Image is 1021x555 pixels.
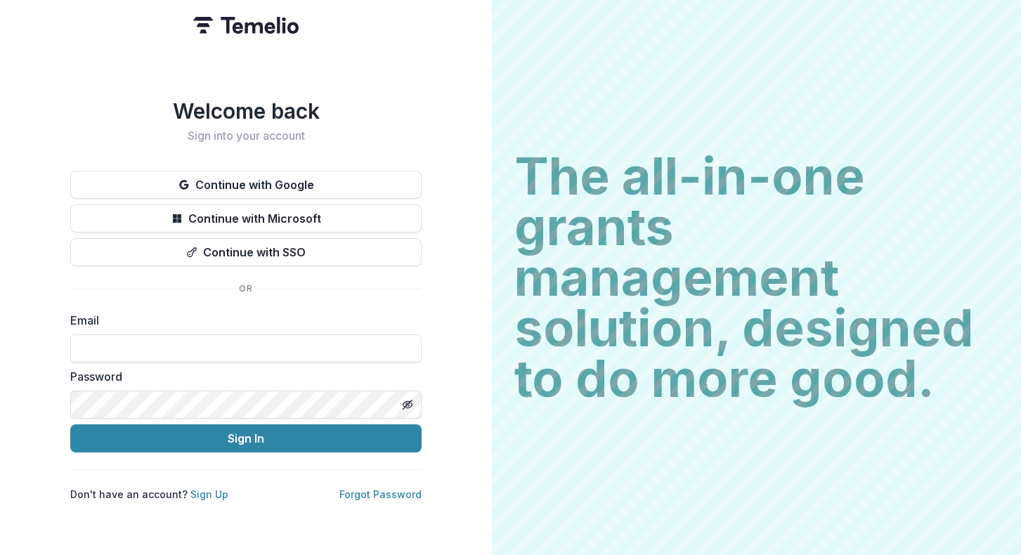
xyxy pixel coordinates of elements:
[70,487,228,502] p: Don't have an account?
[70,368,413,385] label: Password
[70,312,413,329] label: Email
[70,171,422,199] button: Continue with Google
[193,17,299,34] img: Temelio
[339,488,422,500] a: Forgot Password
[190,488,228,500] a: Sign Up
[70,204,422,233] button: Continue with Microsoft
[70,129,422,143] h2: Sign into your account
[396,393,419,416] button: Toggle password visibility
[70,98,422,124] h1: Welcome back
[70,238,422,266] button: Continue with SSO
[70,424,422,452] button: Sign In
